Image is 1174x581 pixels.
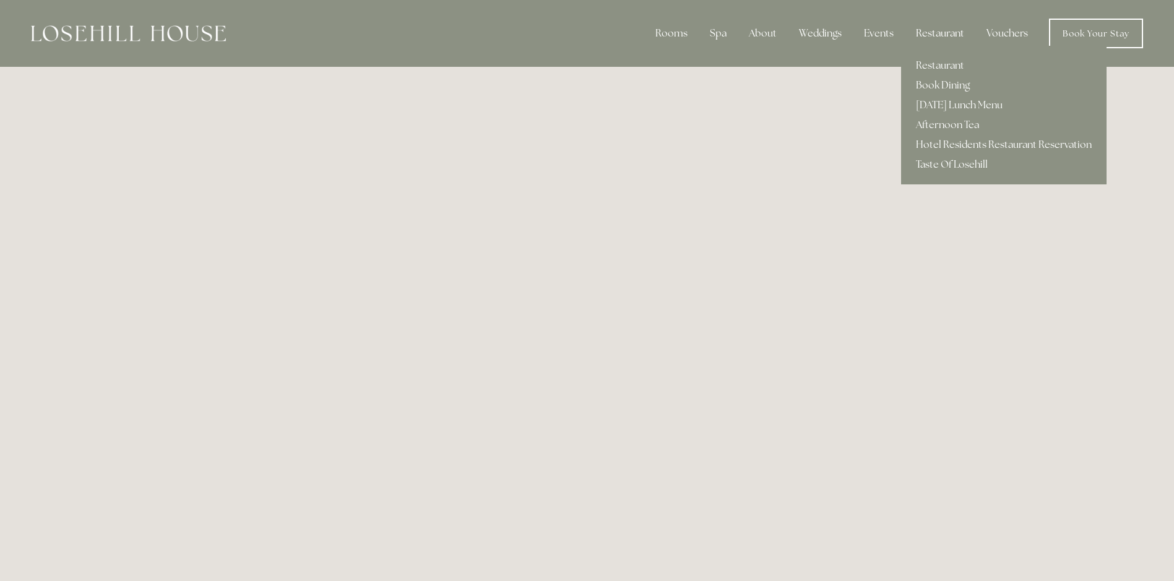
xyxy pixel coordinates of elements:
a: [DATE] Lunch Menu [901,95,1107,115]
a: Vouchers [977,21,1038,46]
div: Events [854,21,904,46]
div: Weddings [789,21,852,46]
div: Rooms [645,21,697,46]
a: Book Dining [901,75,1107,95]
a: Hotel Residents Restaurant Reservation [901,135,1107,155]
a: Restaurant [901,56,1107,75]
img: Losehill House [31,25,226,41]
div: Restaurant [906,21,974,46]
div: About [739,21,787,46]
a: Afternoon Tea [901,115,1107,135]
div: Spa [700,21,736,46]
a: Taste Of Losehill [901,155,1107,174]
a: Book Your Stay [1049,19,1143,48]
